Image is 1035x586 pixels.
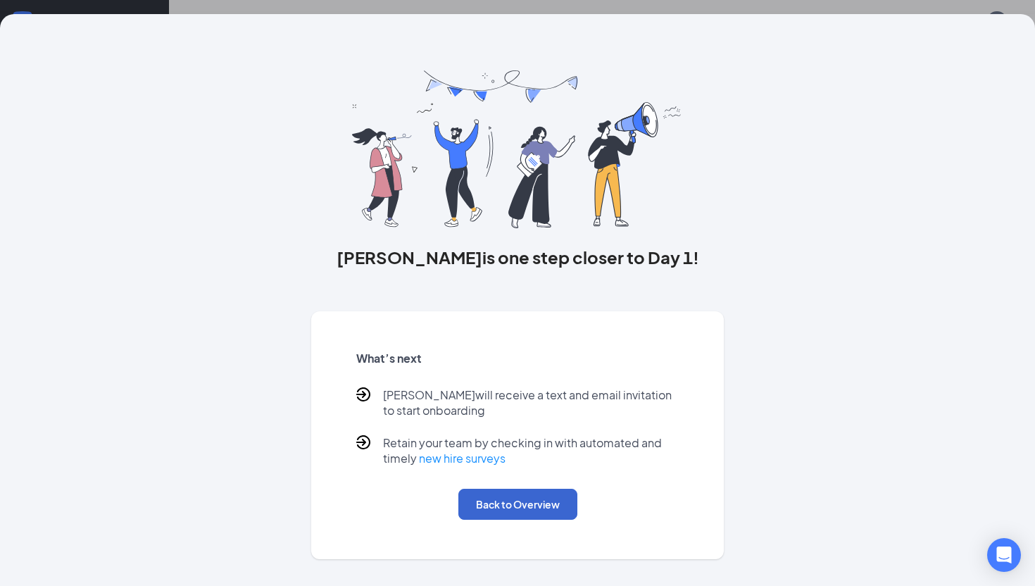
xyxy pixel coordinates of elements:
button: Back to Overview [458,489,577,520]
p: Retain your team by checking in with automated and timely [383,435,679,466]
p: [PERSON_NAME] will receive a text and email invitation to start onboarding [383,387,679,418]
img: you are all set [352,70,682,228]
a: new hire surveys [419,451,506,466]
div: Open Intercom Messenger [987,538,1021,572]
h5: What’s next [356,351,679,366]
h3: [PERSON_NAME] is one step closer to Day 1! [311,245,724,269]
